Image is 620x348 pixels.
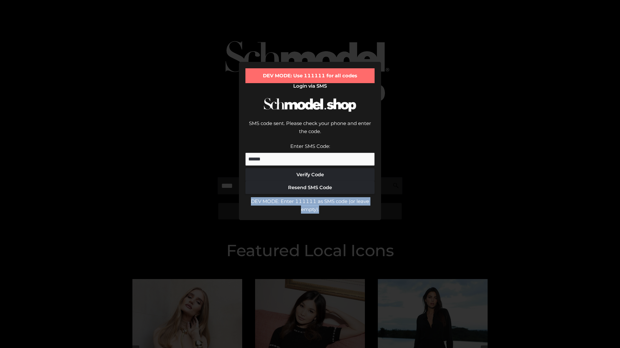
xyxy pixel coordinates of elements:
label: Enter SMS Code: [290,143,330,149]
div: DEV MODE: Use 111111 for all codes [245,68,375,83]
h2: Login via SMS [245,83,375,89]
img: Schmodel Logo [262,92,358,118]
button: Resend SMS Code [245,181,375,194]
div: DEV MODE: Enter 111111 as SMS code (or leave empty). [245,197,375,214]
button: Verify Code [245,168,375,181]
div: SMS code sent. Please check your phone and enter the code. [245,119,375,142]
